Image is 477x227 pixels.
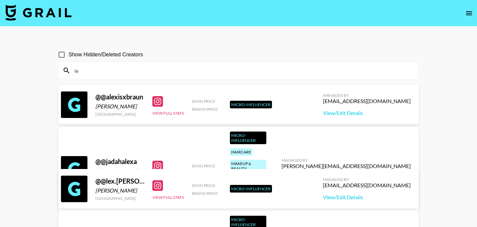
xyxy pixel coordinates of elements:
[192,183,216,188] span: Song Price:
[323,177,411,182] div: Managed By
[230,132,266,144] div: Micro-Influencer
[71,65,414,76] input: Search by User Name
[152,111,184,116] button: View Full Stats
[323,110,411,116] a: View/Edit Details
[95,93,144,101] div: @ @alexisxbraun
[323,93,411,98] div: Managed By
[95,177,144,185] div: @ @lex.[PERSON_NAME]
[192,191,219,196] span: Brand Price:
[462,7,476,20] button: open drawer
[192,163,216,168] span: Song Price:
[230,185,272,193] div: Micro-Influencer
[323,182,411,189] div: [EMAIL_ADDRESS][DOMAIN_NAME]
[95,187,144,194] div: [PERSON_NAME]
[95,196,144,201] div: [GEOGRAPHIC_DATA]
[192,107,219,112] span: Brand Price:
[282,163,411,169] div: [PERSON_NAME][EMAIL_ADDRESS][DOMAIN_NAME]
[152,195,184,200] button: View Full Stats
[95,103,144,110] div: [PERSON_NAME]
[230,101,272,108] div: Micro-Influencer
[323,194,411,200] a: View/Edit Details
[192,99,216,104] span: Song Price:
[230,148,252,156] div: haircare
[95,157,144,166] div: @ @jadahalexa
[69,51,143,59] span: Show Hidden/Deleted Creators
[5,5,72,21] img: Grail Talent
[323,98,411,104] div: [EMAIL_ADDRESS][DOMAIN_NAME]
[230,160,266,172] div: makeup & beauty
[282,158,411,163] div: Managed By
[95,112,144,117] div: [GEOGRAPHIC_DATA]
[95,168,144,174] div: [PERSON_NAME]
